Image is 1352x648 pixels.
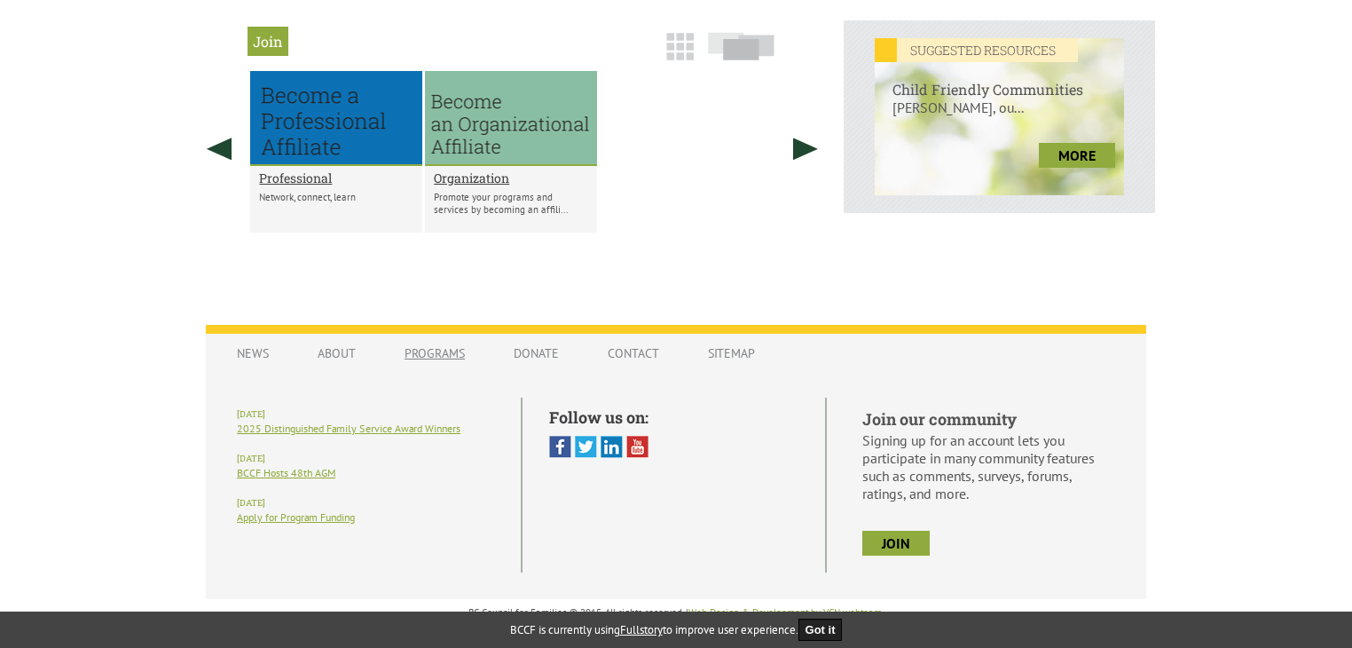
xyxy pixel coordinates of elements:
h5: Follow us on: [549,407,798,428]
img: slide-icon.png [708,32,774,60]
h6: [DATE] [237,408,494,420]
a: Web Design & Development by VCN webteam [688,606,882,619]
a: Sitemap [690,336,773,370]
a: About [300,336,373,370]
em: SUGGESTED RESOURCES [875,38,1078,62]
a: 2025 Distinguished Family Service Award Winners [237,422,460,435]
img: You Tube [626,436,648,458]
p: [PERSON_NAME], ou... [875,99,1124,134]
h6: [DATE] [237,497,494,509]
a: Contact [590,336,677,370]
a: Programs [387,336,483,370]
button: Got it [798,619,843,641]
a: more [1039,143,1115,168]
h5: Join our community [862,408,1115,430]
img: Linked In [601,436,623,458]
p: Promote your programs and services by becoming an affili... [434,191,588,216]
a: News [219,336,287,370]
p: Network, connect, learn [259,191,413,203]
p: Signing up for an account lets you participate in many community features such as comments, surve... [862,431,1115,502]
a: Fullstory [620,622,663,637]
a: Grid View [661,41,699,69]
img: Facebook [549,436,571,458]
p: BC Council for Families © 2015, All rights reserved. | . [206,606,1146,619]
li: Professional [250,71,422,233]
a: Organization [434,170,588,186]
h6: [DATE] [237,453,494,464]
h6: Child Friendly Communities [875,62,1124,99]
a: join [862,531,930,556]
a: Apply for Program Funding [237,510,355,524]
a: Donate [496,336,577,370]
li: Organization [425,71,597,233]
img: grid-icon.png [666,33,694,60]
a: Slide View [703,41,780,69]
img: Twitter [575,436,597,458]
h2: Join [248,27,288,56]
a: Professional [259,170,413,186]
a: BCCF Hosts 48th AGM [237,466,335,479]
